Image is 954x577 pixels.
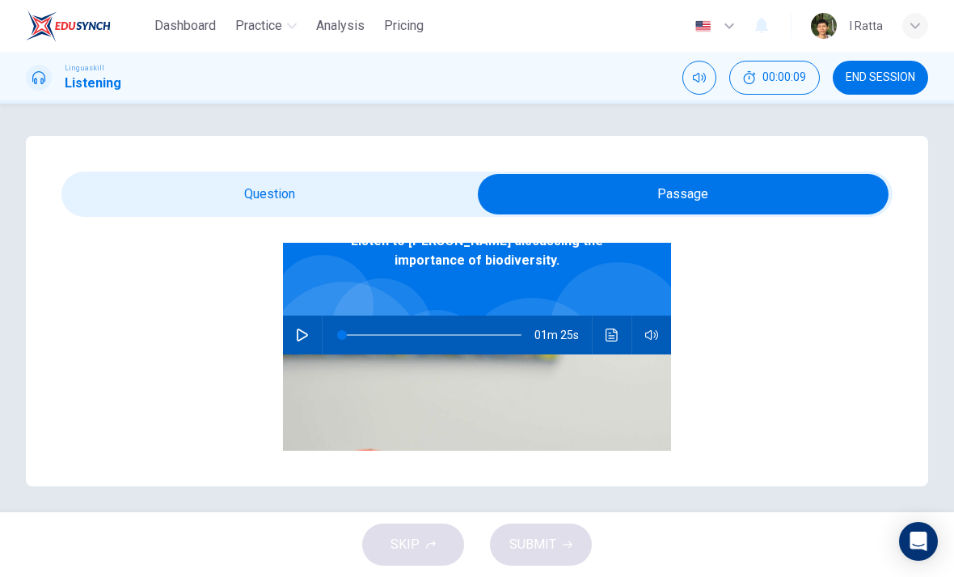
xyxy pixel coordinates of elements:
span: Linguaskill [65,62,104,74]
img: en [693,20,713,32]
span: Pricing [384,16,424,36]
span: Practice [235,16,282,36]
button: Pricing [378,11,430,40]
img: EduSynch logo [26,10,111,42]
span: 01m 25s [534,316,592,354]
span: END SESSION [846,71,915,84]
button: Click to see the audio transcription [599,316,625,354]
span: Listen to [PERSON_NAME] discussing the importance of biodiversity. [336,231,618,270]
span: 00:00:09 [762,71,806,84]
div: Open Intercom Messenger [899,522,938,561]
div: Mute [682,61,716,95]
div: I Ratta [850,16,883,36]
img: Profile picture [811,13,837,39]
span: Analysis [316,16,365,36]
button: Analysis [310,11,371,40]
span: Dashboard [154,16,216,36]
h1: Listening [65,74,121,93]
div: Hide [729,61,820,95]
a: EduSynch logo [26,10,148,42]
button: Dashboard [148,11,222,40]
button: Practice [229,11,303,40]
button: END SESSION [833,61,928,95]
button: 00:00:09 [729,61,820,95]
